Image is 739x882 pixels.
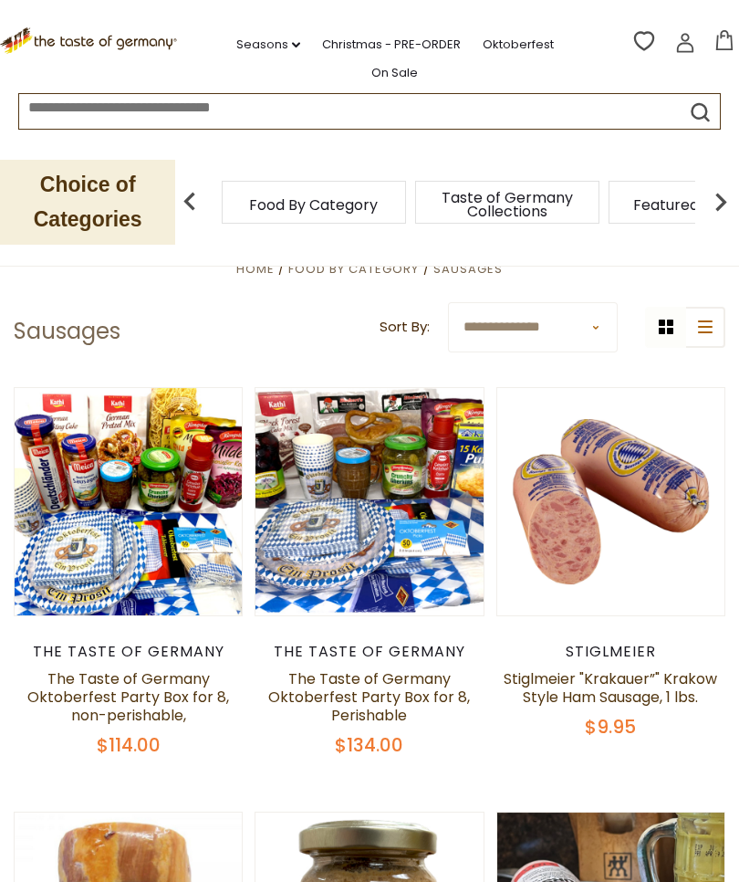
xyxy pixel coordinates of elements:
[268,668,470,726] a: The Taste of Germany Oktoberfest Party Box for 8, Perishable
[703,184,739,220] img: next arrow
[172,184,208,220] img: previous arrow
[15,388,242,615] img: The Taste of Germany Oktoberfest Party Box for 8, non-perishable,
[322,35,461,55] a: Christmas - PRE-ORDER
[255,643,484,661] div: The Taste of Germany
[14,643,243,661] div: The Taste of Germany
[434,191,580,218] a: Taste of Germany Collections
[483,35,554,55] a: Oktoberfest
[27,668,229,726] a: The Taste of Germany Oktoberfest Party Box for 8, non-perishable,
[236,35,300,55] a: Seasons
[433,260,503,278] a: Sausages
[496,643,725,661] div: Stiglmeier
[236,260,275,278] a: Home
[497,388,724,615] img: Stiglmeier "Krakauer”" Krakow Style Ham Sausage, 1 lbs.
[371,63,418,83] a: On Sale
[14,318,120,345] h1: Sausages
[255,388,483,615] img: The Taste of Germany Oktoberfest Party Box for 8, Perishable
[288,260,419,278] a: Food By Category
[249,198,378,212] a: Food By Category
[585,714,636,740] span: $9.95
[335,732,403,758] span: $134.00
[97,732,161,758] span: $114.00
[504,668,717,708] a: Stiglmeier "Krakauer”" Krakow Style Ham Sausage, 1 lbs.
[380,316,430,339] label: Sort By:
